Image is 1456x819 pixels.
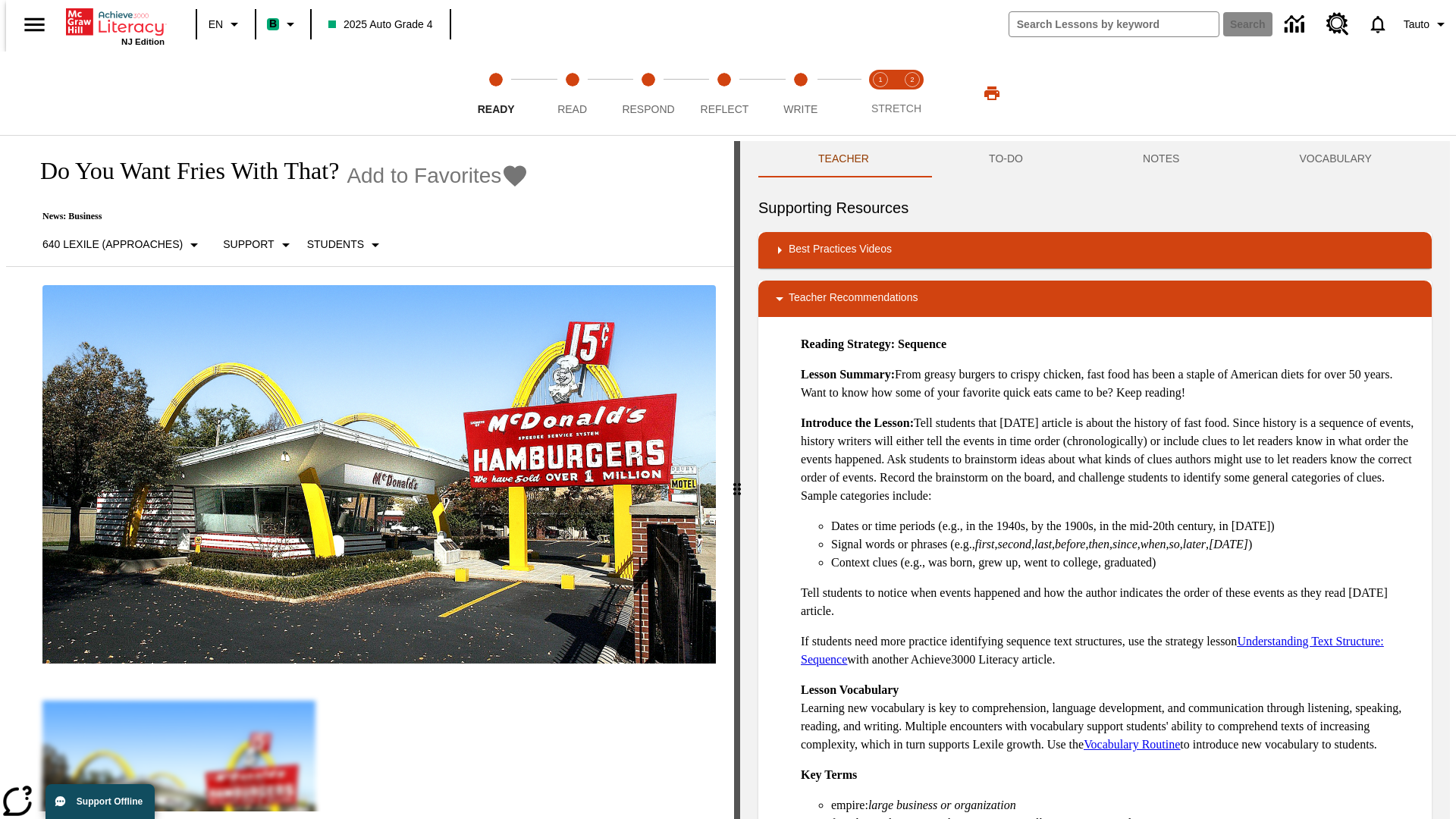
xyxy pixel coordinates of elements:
[557,103,587,115] span: Read
[269,14,277,33] span: B
[858,52,902,135] button: Stretch Read step 1 of 2
[1034,538,1052,551] em: last
[910,76,914,83] text: 2
[871,102,921,115] span: STRETCH
[801,337,895,350] strong: Reading Strategy:
[1141,538,1166,551] em: when
[1317,4,1358,45] a: Resource Center, Will open in new tab
[1276,4,1317,45] a: Data Center
[758,141,929,177] button: Teacher
[801,632,1420,669] p: If students need more practice identifying sequence text structures, use the strategy lesson with...
[347,164,501,188] span: Add to Favorites
[898,337,946,350] strong: Sequence
[42,285,716,664] img: One of the first McDonald's stores, with the iconic red sign and golden arches.
[789,290,918,308] p: Teacher Recommendations
[1083,141,1239,177] button: NOTES
[604,52,692,135] button: Respond step 3 of 5
[929,141,1083,177] button: TO-DO
[24,157,339,185] h1: Do You Want Fries With That?
[24,211,529,222] p: News: Business
[734,141,740,819] div: Press Enter or Spacebar and then press right and left arrow keys to move the slider
[36,231,209,259] button: Select Lexile, 640 Lexile (Approaches)
[202,11,250,38] button: Language: EN, Select a language
[347,162,529,189] button: Add to Favorites - Do You Want Fries With That?
[831,554,1420,572] li: Context clues (e.g., was born, grew up, went to college, graduated)
[77,796,143,807] span: Support Offline
[789,241,892,259] p: Best Practices Videos
[758,141,1432,177] div: Instructional Panel Tabs
[757,52,845,135] button: Write step 5 of 5
[12,2,57,47] button: Open side menu
[1209,538,1248,551] em: [DATE]
[890,52,934,135] button: Stretch Respond step 2 of 2
[1398,11,1456,38] button: Profile/Settings
[452,52,540,135] button: Ready step 1 of 5
[1088,538,1109,551] em: then
[1358,5,1398,44] a: Notifications
[801,768,857,781] strong: Key Terms
[121,37,165,46] span: NJ Edition
[1084,738,1180,751] a: Vocabulary Routine
[701,103,749,115] span: Reflect
[209,17,223,33] span: EN
[66,5,165,46] div: Home
[801,414,1420,505] p: Tell students that [DATE] article is about the history of fast food. Since history is a sequence ...
[45,784,155,819] button: Support Offline
[42,237,183,253] p: 640 Lexile (Approaches)
[1112,538,1137,551] em: since
[217,231,300,259] button: Scaffolds, Support
[622,103,674,115] span: Respond
[868,799,1016,811] em: large business or organization
[1055,538,1085,551] em: before
[801,681,1420,754] p: Learning new vocabulary is key to comprehension, language development, and communication through ...
[801,683,899,696] strong: Lesson Vocabulary
[301,231,391,259] button: Select Student
[1009,12,1219,36] input: search field
[528,52,616,135] button: Read step 2 of 5
[975,538,995,551] em: first
[801,368,895,381] strong: Lesson Summary:
[307,237,364,253] p: Students
[758,281,1432,317] div: Teacher Recommendations
[328,17,433,33] span: 2025 Auto Grade 4
[783,103,817,115] span: Write
[680,52,768,135] button: Reflect step 4 of 5
[801,416,914,429] strong: Introduce the Lesson:
[1239,141,1432,177] button: VOCABULARY
[1183,538,1206,551] em: later
[801,635,1384,666] a: Understanding Text Structure: Sequence
[758,196,1432,220] h6: Supporting Resources
[801,366,1420,402] p: From greasy burgers to crispy chicken, fast food has been a staple of American diets for over 50 ...
[478,103,515,115] span: Ready
[1404,17,1429,33] span: Tauto
[801,584,1420,620] p: Tell students to notice when events happened and how the author indicates the order of these even...
[223,237,274,253] p: Support
[261,11,306,38] button: Boost Class color is mint green. Change class color
[998,538,1031,551] em: second
[831,517,1420,535] li: Dates or time periods (e.g., in the 1940s, by the 1900s, in the mid-20th century, in [DATE])
[758,232,1432,268] div: Best Practices Videos
[1169,538,1180,551] em: so
[878,76,882,83] text: 1
[968,80,1016,107] button: Print
[831,535,1420,554] li: Signal words or phrases (e.g., , , , , , , , , , )
[740,141,1450,819] div: activity
[831,796,1420,814] li: empire:
[6,141,734,811] div: reading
